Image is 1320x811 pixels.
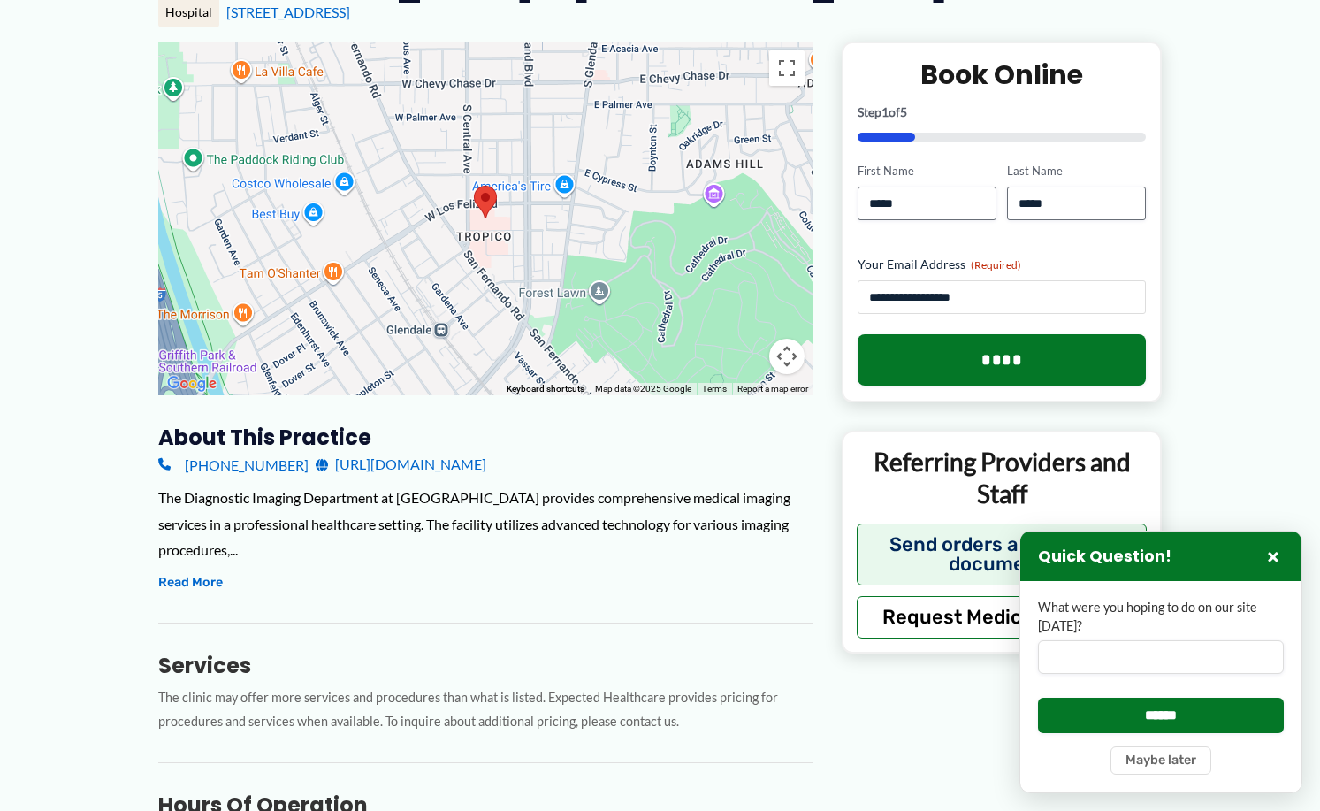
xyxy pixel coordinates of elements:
button: Map camera controls [769,339,805,374]
a: Report a map error [737,384,808,394]
label: What were you hoping to do on our site [DATE]? [1038,599,1284,635]
p: The clinic may offer more services and procedures than what is listed. Expected Healthcare provid... [158,686,813,734]
h3: Quick Question! [1038,547,1171,567]
label: Last Name [1007,163,1146,180]
h3: About this practice [158,424,813,451]
h2: Book Online [858,57,1147,92]
div: The Diagnostic Imaging Department at [GEOGRAPHIC_DATA] provides comprehensive medical imaging ser... [158,485,813,563]
img: Google [163,372,221,395]
a: Terms (opens in new tab) [702,384,727,394]
p: Referring Providers and Staff [857,446,1148,510]
a: [URL][DOMAIN_NAME] [316,451,486,478]
span: 5 [900,104,907,119]
h3: Services [158,652,813,679]
button: Close [1263,546,1284,567]
p: Step of [858,106,1147,119]
a: [PHONE_NUMBER] [158,451,309,478]
span: (Required) [971,258,1021,272]
span: 1 [881,104,889,119]
button: Read More [158,572,223,593]
a: [STREET_ADDRESS] [226,4,350,20]
button: Request Medical Records [857,596,1148,639]
button: Maybe later [1110,746,1211,775]
label: Your Email Address [858,256,1147,273]
button: Keyboard shortcuts [507,383,584,395]
label: First Name [858,163,996,180]
a: Open this area in Google Maps (opens a new window) [163,372,221,395]
button: Send orders and clinical documents [857,524,1148,585]
span: Map data ©2025 Google [595,384,691,394]
button: Toggle fullscreen view [769,50,805,86]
